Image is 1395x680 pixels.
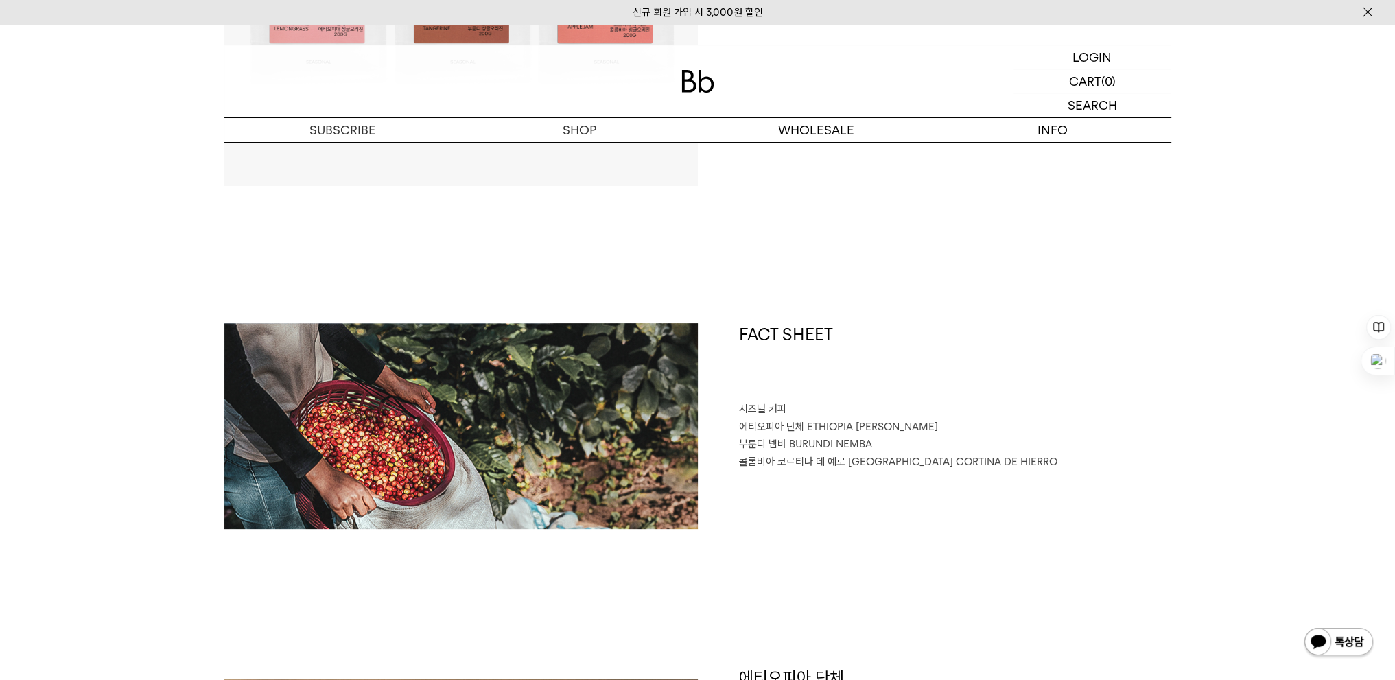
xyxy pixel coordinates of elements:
[633,6,763,19] a: 신규 회원 가입 시 3,000원 할인
[1068,93,1117,117] p: SEARCH
[681,70,714,93] img: 로고
[1101,69,1116,93] p: (0)
[739,403,786,415] span: 시즈널 커피
[1072,45,1112,69] p: LOGIN
[739,438,786,450] span: 부룬디 넴바
[739,456,845,468] span: 콜롬비아 코르티나 데 예로
[848,456,1057,468] span: [GEOGRAPHIC_DATA] CORTINA DE HIERRO
[1013,45,1171,69] a: LOGIN
[224,323,698,529] img: 10월의 커피 3종 (각 200g x3)
[807,421,938,433] span: ETHIOPIA [PERSON_NAME]
[739,323,1171,401] h1: FACT SHEET
[935,118,1171,142] p: INFO
[1013,69,1171,93] a: CART (0)
[698,118,935,142] p: WHOLESALE
[1069,69,1101,93] p: CART
[224,118,461,142] a: SUBSCRIBE
[789,438,872,450] span: BURUNDI NEMBA
[1303,626,1374,659] img: 카카오톡 채널 1:1 채팅 버튼
[739,421,804,433] span: 에티오피아 단체
[461,118,698,142] a: SHOP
